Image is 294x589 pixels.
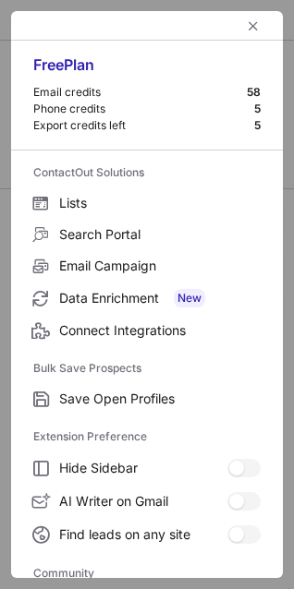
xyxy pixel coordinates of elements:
label: Data Enrichment New [11,282,283,315]
span: Data Enrichment [59,289,261,307]
span: AI Writer on Gmail [59,493,227,510]
span: Save Open Profiles [59,391,261,407]
label: AI Writer on Gmail [11,485,283,518]
div: Free Plan [33,55,261,85]
span: New [174,289,205,307]
div: Email credits [33,85,247,100]
span: Connect Integrations [59,322,261,339]
label: Extension Preference [33,422,261,451]
span: Email Campaign [59,258,261,274]
div: 58 [247,85,261,100]
label: Lists [11,187,283,219]
label: Connect Integrations [11,315,283,346]
label: Save Open Profiles [11,383,283,415]
span: Hide Sidebar [59,460,227,476]
label: Search Portal [11,219,283,250]
label: Hide Sidebar [11,451,283,485]
label: Bulk Save Prospects [33,354,261,383]
span: Search Portal [59,226,261,243]
span: Find leads on any site [59,526,227,543]
div: Phone credits [33,102,254,116]
button: right-button [30,17,48,35]
label: Community [33,559,261,588]
span: Lists [59,195,261,211]
div: Export credits left [33,118,254,133]
div: 5 [254,118,261,133]
div: 5 [254,102,261,116]
label: ContactOut Solutions [33,158,261,187]
label: Find leads on any site [11,518,283,551]
button: left-button [242,15,264,37]
label: Email Campaign [11,250,283,282]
